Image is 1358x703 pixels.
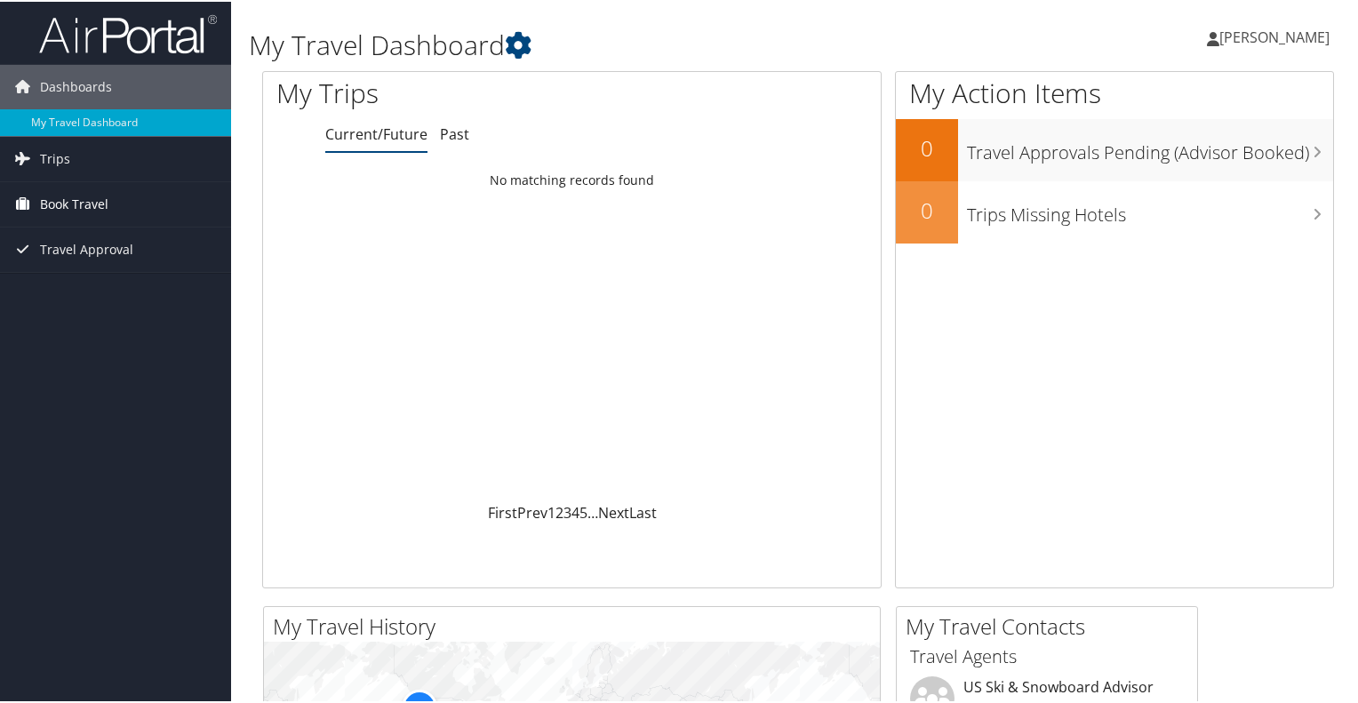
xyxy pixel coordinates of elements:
[263,163,881,195] td: No matching records found
[440,123,469,142] a: Past
[563,501,571,521] a: 3
[587,501,598,521] span: …
[40,226,133,270] span: Travel Approval
[555,501,563,521] a: 2
[40,180,108,225] span: Book Travel
[896,132,958,162] h2: 0
[629,501,657,521] a: Last
[967,192,1333,226] h3: Trips Missing Hotels
[579,501,587,521] a: 5
[896,194,958,224] h2: 0
[325,123,427,142] a: Current/Future
[40,135,70,180] span: Trips
[517,501,547,521] a: Prev
[40,63,112,108] span: Dashboards
[967,130,1333,164] h3: Travel Approvals Pending (Advisor Booked)
[276,73,611,110] h1: My Trips
[896,73,1333,110] h1: My Action Items
[906,610,1197,640] h2: My Travel Contacts
[488,501,517,521] a: First
[547,501,555,521] a: 1
[896,117,1333,180] a: 0Travel Approvals Pending (Advisor Booked)
[598,501,629,521] a: Next
[39,12,217,53] img: airportal-logo.png
[896,180,1333,242] a: 0Trips Missing Hotels
[571,501,579,521] a: 4
[1219,26,1330,45] span: [PERSON_NAME]
[1207,9,1347,62] a: [PERSON_NAME]
[249,25,981,62] h1: My Travel Dashboard
[910,643,1184,667] h3: Travel Agents
[273,610,880,640] h2: My Travel History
